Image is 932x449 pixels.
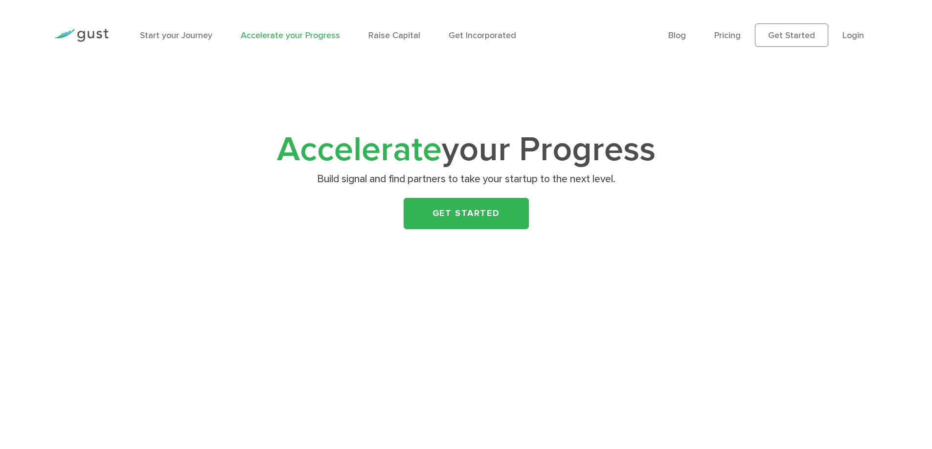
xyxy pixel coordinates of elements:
[755,23,828,47] a: Get Started
[404,198,529,229] a: Get Started
[714,30,741,41] a: Pricing
[368,30,420,41] a: Raise Capital
[140,30,212,41] a: Start your Journey
[54,29,109,42] img: Gust Logo
[668,30,686,41] a: Blog
[241,30,340,41] a: Accelerate your Progress
[276,172,656,186] p: Build signal and find partners to take your startup to the next level.
[449,30,516,41] a: Get Incorporated
[842,30,864,41] a: Login
[277,129,442,170] span: Accelerate
[273,134,659,166] h1: your Progress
